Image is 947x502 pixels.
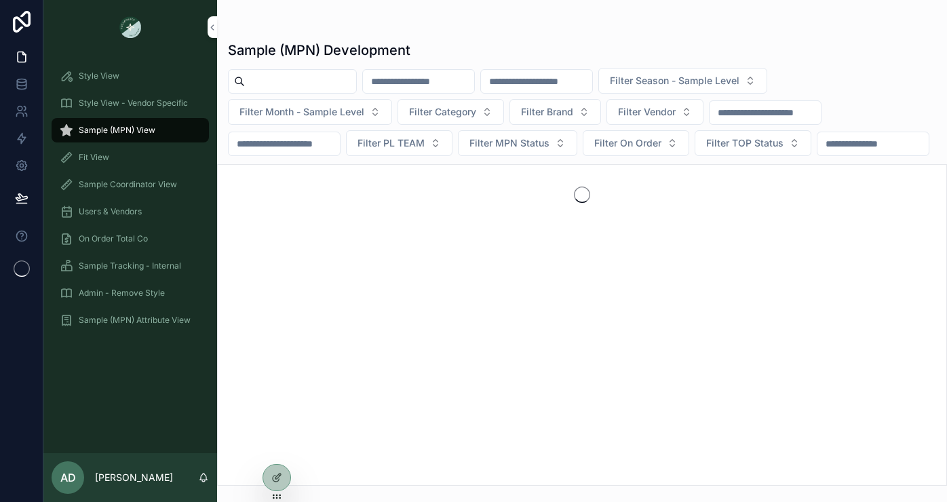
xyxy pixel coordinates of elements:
span: Filter MPN Status [469,136,549,150]
button: Select Button [509,99,601,125]
img: App logo [119,16,141,38]
a: Sample (MPN) Attribute View [52,308,209,332]
span: AD [60,469,76,486]
span: Style View - Vendor Specific [79,98,188,109]
button: Select Button [458,130,577,156]
span: Filter TOP Status [706,136,784,150]
span: Sample Tracking - Internal [79,260,181,271]
a: Style View [52,64,209,88]
button: Select Button [606,99,703,125]
p: [PERSON_NAME] [95,471,173,484]
span: Filter On Order [594,136,661,150]
button: Select Button [228,99,392,125]
button: Select Button [583,130,689,156]
span: Sample (MPN) Attribute View [79,315,191,326]
a: Style View - Vendor Specific [52,91,209,115]
span: Users & Vendors [79,206,142,217]
button: Select Button [695,130,811,156]
span: Filter PL TEAM [357,136,425,150]
a: Admin - Remove Style [52,281,209,305]
a: Fit View [52,145,209,170]
span: Fit View [79,152,109,163]
span: On Order Total Co [79,233,148,244]
button: Select Button [598,68,767,94]
a: Users & Vendors [52,199,209,224]
span: Sample (MPN) View [79,125,155,136]
div: scrollable content [43,54,217,350]
a: Sample Coordinator View [52,172,209,197]
span: Filter Vendor [618,105,676,119]
a: Sample Tracking - Internal [52,254,209,278]
span: Filter Month - Sample Level [239,105,364,119]
span: Filter Brand [521,105,573,119]
a: Sample (MPN) View [52,118,209,142]
span: Filter Category [409,105,476,119]
span: Sample Coordinator View [79,179,177,190]
span: Style View [79,71,119,81]
span: Admin - Remove Style [79,288,165,298]
span: Filter Season - Sample Level [610,74,739,88]
h1: Sample (MPN) Development [228,41,410,60]
a: On Order Total Co [52,227,209,251]
button: Select Button [346,130,452,156]
button: Select Button [398,99,504,125]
